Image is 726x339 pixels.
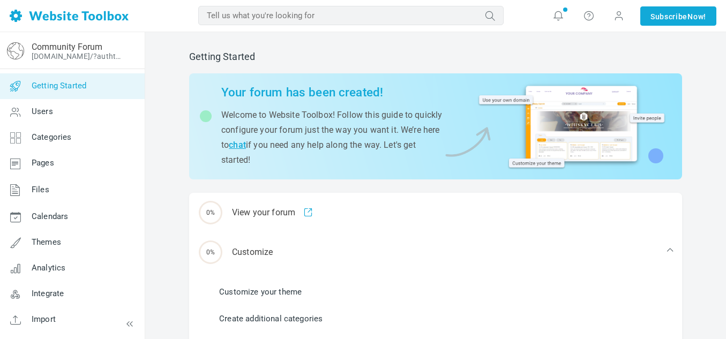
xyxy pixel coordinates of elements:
span: Themes [32,237,61,247]
a: Customize your theme [219,286,302,298]
div: View your forum [189,193,682,232]
span: Files [32,185,49,194]
h2: Getting Started [189,51,682,63]
span: Integrate [32,289,64,298]
span: Getting Started [32,81,86,91]
span: Calendars [32,212,68,221]
input: Tell us what you're looking for [198,6,504,25]
p: Welcome to Website Toolbox! Follow this guide to quickly configure your forum just the way you wa... [221,108,443,168]
span: Users [32,107,53,116]
a: Create additional categories [219,313,323,325]
span: Now! [687,11,706,22]
a: 0% View your forum [189,193,682,232]
div: Customize [189,232,682,272]
a: [DOMAIN_NAME]/?authtoken=bf1630cb515e6848d64c8a6042a74aec&rememberMe=1 [32,52,125,61]
span: 0% [199,240,222,264]
span: Pages [32,158,54,168]
span: 0% [199,201,222,224]
span: Analytics [32,263,65,273]
a: chat [229,140,246,150]
span: Categories [32,132,72,142]
a: SubscribeNow! [640,6,716,26]
a: Community Forum [32,42,102,52]
img: globe-icon.png [7,42,24,59]
h2: Your forum has been created! [221,85,443,100]
span: Import [32,314,56,324]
